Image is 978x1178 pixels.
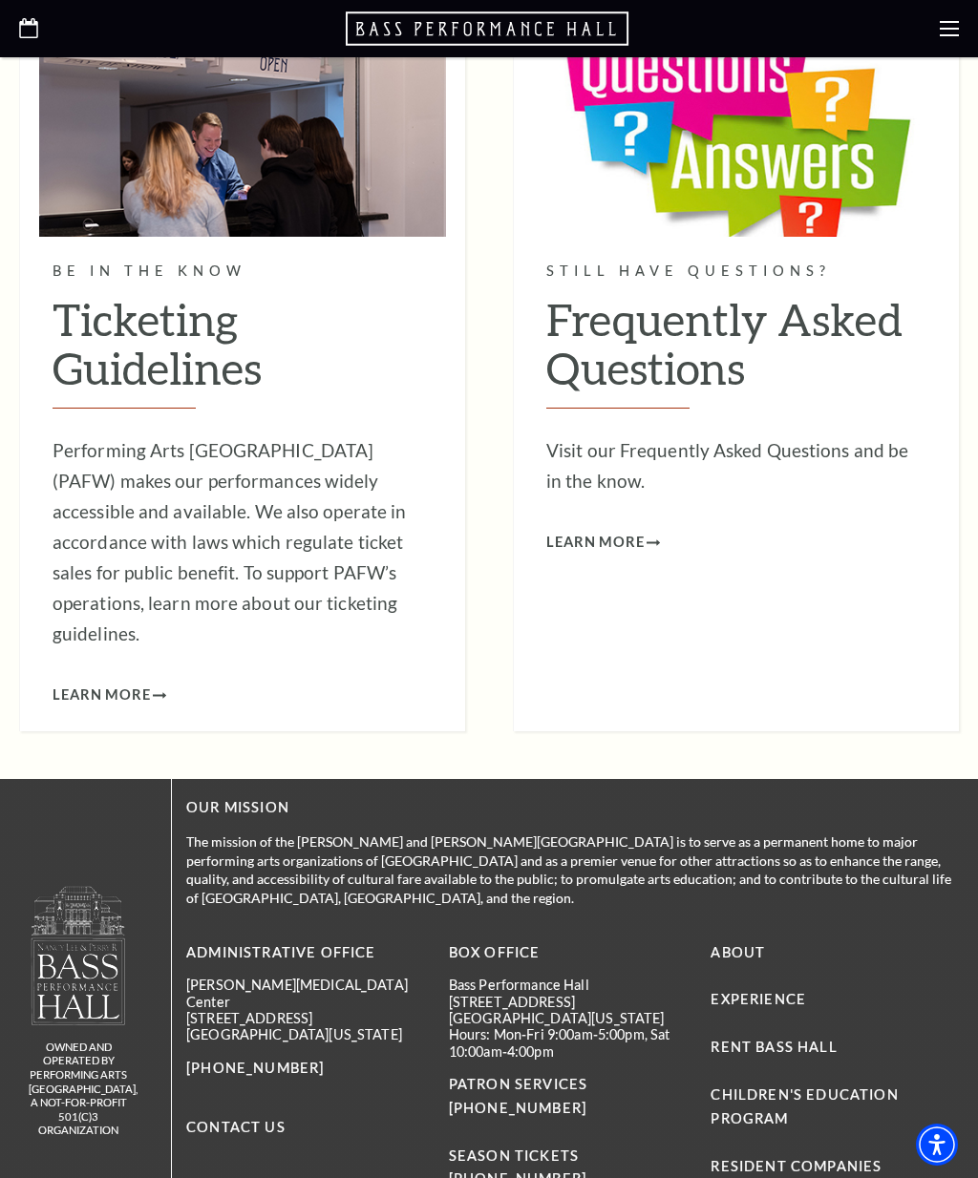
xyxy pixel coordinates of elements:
a: Open this option [19,18,38,40]
p: Administrative Office [186,941,435,965]
a: Contact Us [186,1119,286,1135]
div: Accessibility Menu [916,1124,958,1166]
a: Open this option [346,10,632,48]
a: About [711,944,765,960]
p: Be in the know [53,260,433,284]
img: owned and operated by Performing Arts Fort Worth, A NOT-FOR-PROFIT 501(C)3 ORGANIZATION [30,885,127,1025]
p: Performing Arts [GEOGRAPHIC_DATA] (PAFW) makes our performances widely accessible and available. ... [53,435,433,649]
p: Bass Performance Hall [449,977,697,993]
p: owned and operated by Performing Arts [GEOGRAPHIC_DATA], A NOT-FOR-PROFIT 501(C)3 ORGANIZATION [29,1041,129,1138]
p: [STREET_ADDRESS] [186,1010,435,1026]
p: [STREET_ADDRESS] [449,994,697,1010]
a: Children's Education Program [711,1086,898,1126]
a: Resident Companies [711,1158,882,1174]
p: PATRON SERVICES [449,1073,697,1121]
a: call 817-212-4300 [186,1060,324,1076]
a: call 817-212-4280 [449,1100,586,1116]
p: The mission of the [PERSON_NAME] and [PERSON_NAME][GEOGRAPHIC_DATA] is to serve as a permanent ho... [186,832,959,908]
a: Learn More Ticketing Guidelines [53,684,166,707]
span: Learn More [53,684,151,707]
p: Visit our Frequently Asked Questions and be in the know. [546,435,926,496]
p: Hours: Mon-Fri 9:00am-5:00pm, Sat 10:00am-4:00pm [449,1026,697,1060]
span: Learn More [546,531,645,555]
img: Be in the know [39,32,446,236]
p: Still have questions? [546,260,926,284]
img: Still have questions? [533,32,940,236]
p: BOX OFFICE [449,941,697,965]
a: Learn More Frequently Asked Questions [546,531,660,555]
h2: Frequently Asked Questions [546,295,926,409]
a: Rent Bass Hall [711,1039,837,1055]
h2: Ticketing Guidelines [53,295,433,409]
p: [GEOGRAPHIC_DATA][US_STATE] [186,1026,435,1042]
p: [PERSON_NAME][MEDICAL_DATA] Center [186,977,435,1010]
p: OUR MISSION [186,796,959,820]
a: Experience [711,991,806,1007]
p: [GEOGRAPHIC_DATA][US_STATE] [449,1010,697,1026]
